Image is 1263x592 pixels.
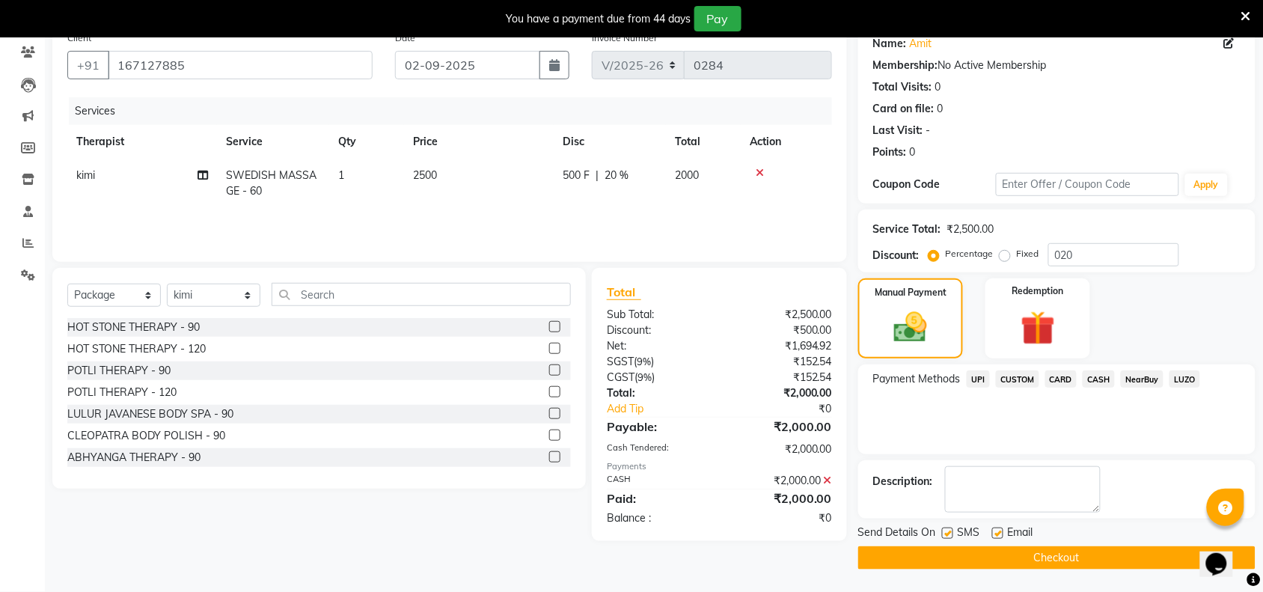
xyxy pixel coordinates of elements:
[67,406,233,422] div: LULUR JAVANESE BODY SPA - 90
[596,510,720,526] div: Balance :
[858,546,1256,570] button: Checkout
[719,338,843,354] div: ₹1,694.92
[719,418,843,436] div: ₹2,000.00
[1012,284,1064,298] label: Redemption
[637,355,651,367] span: 9%
[873,248,920,263] div: Discount:
[108,51,373,79] input: Search by Name/Mobile/Email/Code
[596,385,720,401] div: Total:
[607,370,634,384] span: CGST
[719,354,843,370] div: ₹152.54
[996,370,1039,388] span: CUSTOM
[719,510,843,526] div: ₹0
[67,450,201,466] div: ABHYANGA THERAPY - 90
[607,284,641,300] span: Total
[719,370,843,385] div: ₹152.54
[596,323,720,338] div: Discount:
[938,101,944,117] div: 0
[946,247,994,260] label: Percentage
[1169,370,1200,388] span: LUZO
[1185,174,1228,196] button: Apply
[596,489,720,507] div: Paid:
[675,168,699,182] span: 2000
[596,354,720,370] div: ( )
[719,442,843,457] div: ₹2,000.00
[873,371,961,387] span: Payment Methods
[873,222,941,237] div: Service Total:
[596,370,720,385] div: ( )
[605,168,629,183] span: 20 %
[596,338,720,354] div: Net:
[947,222,994,237] div: ₹2,500.00
[694,6,741,31] button: Pay
[596,168,599,183] span: |
[67,363,171,379] div: POTLI THERAPY - 90
[1008,525,1033,543] span: Email
[596,442,720,457] div: Cash Tendered:
[719,307,843,323] div: ₹2,500.00
[910,36,932,52] a: Amit
[596,401,740,417] a: Add Tip
[596,418,720,436] div: Payable:
[873,101,935,117] div: Card on file:
[935,79,941,95] div: 0
[563,168,590,183] span: 500 F
[719,323,843,338] div: ₹500.00
[666,125,741,159] th: Total
[873,58,938,73] div: Membership:
[884,308,938,347] img: _cash.svg
[404,125,554,159] th: Price
[607,460,832,473] div: Payments
[607,355,634,368] span: SGST
[67,428,225,444] div: CLEOPATRA BODY POLISH - 90
[719,385,843,401] div: ₹2,000.00
[329,125,404,159] th: Qty
[1017,247,1039,260] label: Fixed
[858,525,936,543] span: Send Details On
[67,31,91,45] label: Client
[910,144,916,160] div: 0
[996,173,1179,196] input: Enter Offer / Coupon Code
[1121,370,1163,388] span: NearBuy
[873,36,907,52] div: Name:
[413,168,437,182] span: 2500
[217,125,329,159] th: Service
[741,125,832,159] th: Action
[338,168,344,182] span: 1
[596,307,720,323] div: Sub Total:
[226,168,316,198] span: SWEDISH MASSAGE - 60
[67,320,200,335] div: HOT STONE THERAPY - 90
[873,58,1241,73] div: No Active Membership
[67,341,206,357] div: HOT STONE THERAPY - 120
[873,123,923,138] div: Last Visit:
[1200,532,1248,577] iframe: chat widget
[719,473,843,489] div: ₹2,000.00
[719,489,843,507] div: ₹2,000.00
[958,525,980,543] span: SMS
[67,385,177,400] div: POTLI THERAPY - 120
[1045,370,1077,388] span: CARD
[873,79,932,95] div: Total Visits:
[76,168,95,182] span: kimi
[873,144,907,160] div: Points:
[926,123,931,138] div: -
[596,473,720,489] div: CASH
[507,11,691,27] div: You have a payment due from 44 days
[67,125,217,159] th: Therapist
[554,125,666,159] th: Disc
[395,31,415,45] label: Date
[272,283,571,306] input: Search
[740,401,843,417] div: ₹0
[873,177,996,192] div: Coupon Code
[592,31,657,45] label: Invoice Number
[967,370,990,388] span: UPI
[1083,370,1115,388] span: CASH
[1010,307,1066,350] img: _gift.svg
[67,51,109,79] button: +91
[69,97,843,125] div: Services
[637,371,652,383] span: 9%
[873,474,933,489] div: Description:
[875,286,947,299] label: Manual Payment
